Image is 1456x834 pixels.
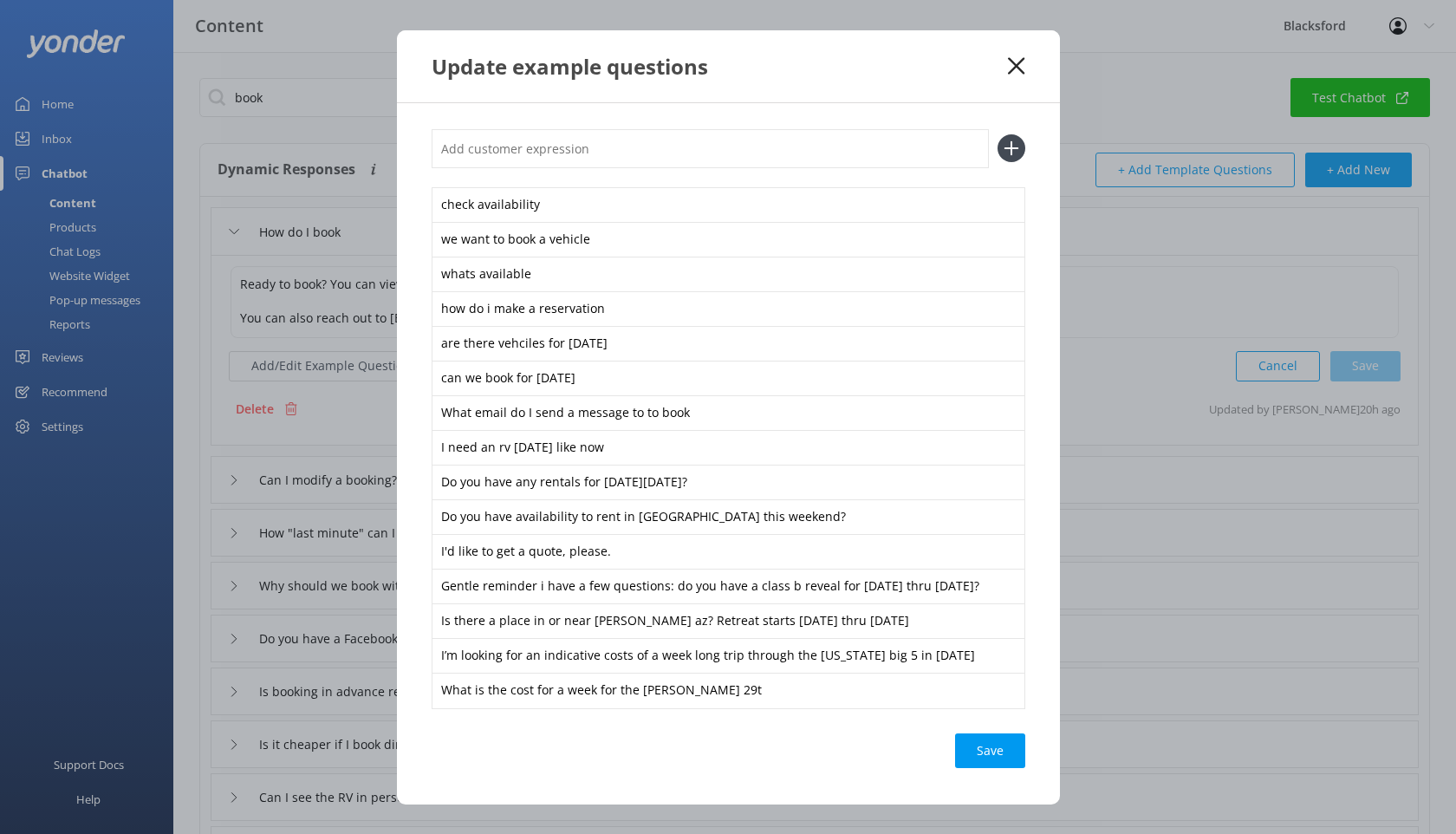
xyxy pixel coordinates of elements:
div: whats available [432,257,1025,293]
div: Gentle reminder i have a few questions: do you have a class b reveal for [DATE] thru [DATE]? [432,569,1025,605]
input: Add customer expression [432,129,989,168]
div: Do you have any rentals for [DATE][DATE]? [432,465,1025,501]
div: check availability [432,187,1025,224]
div: we want to book a vehicle [432,222,1025,258]
button: Save [955,733,1025,768]
div: What email do I send a message to to book [432,395,1025,432]
div: Is there a place in or near [PERSON_NAME] az? Retreat starts [DATE] thru [DATE] [432,603,1025,640]
div: are there vehciles for [DATE] [432,326,1025,362]
div: I’m looking for an indicative costs of a week long trip through the [US_STATE] big 5 in [DATE] [432,638,1025,674]
div: how do i make a reservation [432,291,1025,328]
div: I need an rv [DATE] like now [432,430,1025,466]
div: What is the cost for a week for the [PERSON_NAME] 29t [432,673,1025,709]
div: Do you have availability to rent in [GEOGRAPHIC_DATA] this weekend? [432,499,1025,536]
div: I'd like to get a quote, please. [432,534,1025,570]
button: Close [1008,57,1024,75]
div: can we book for [DATE] [432,361,1025,397]
div: Update example questions [432,52,1009,81]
